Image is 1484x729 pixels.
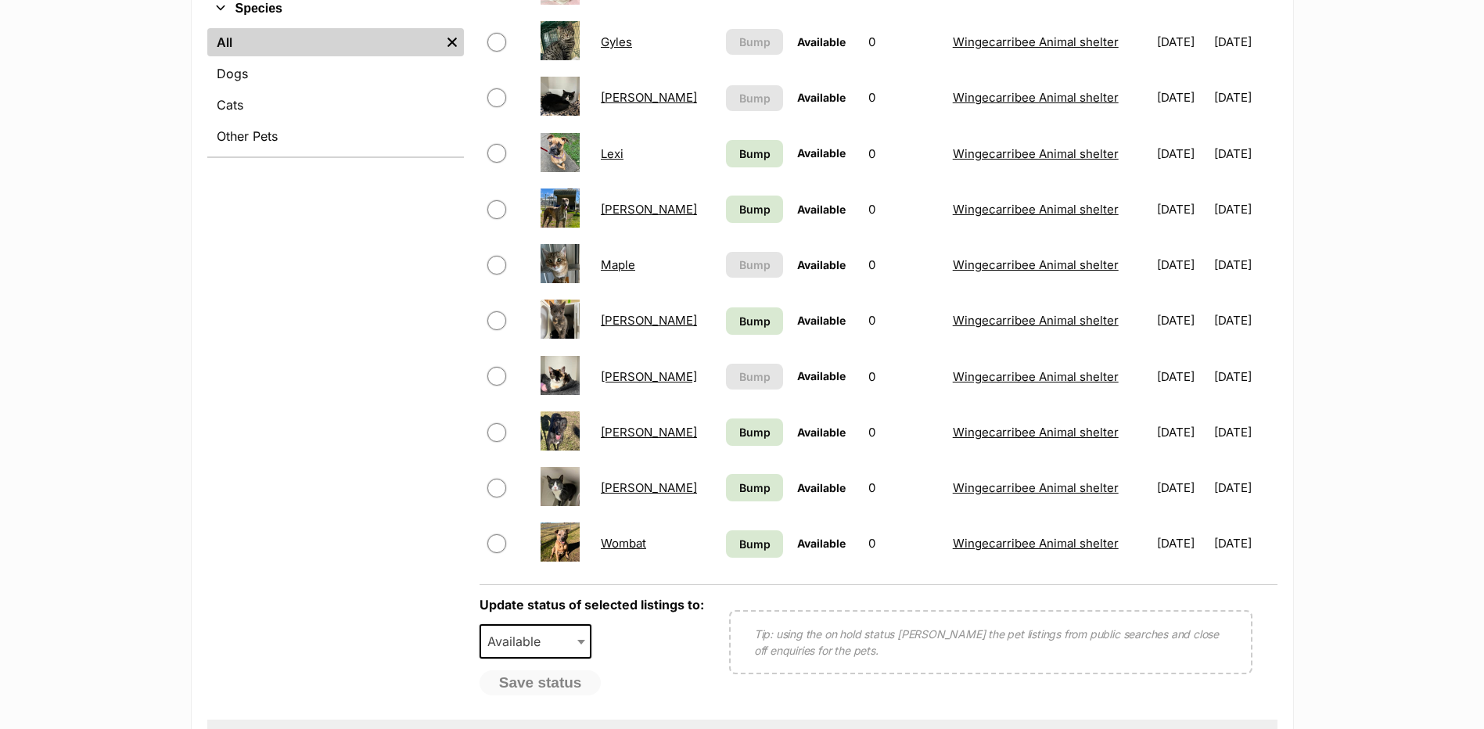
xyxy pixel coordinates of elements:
[207,59,464,88] a: Dogs
[862,461,945,515] td: 0
[1151,182,1213,236] td: [DATE]
[1214,127,1276,181] td: [DATE]
[1214,461,1276,515] td: [DATE]
[440,28,464,56] a: Remove filter
[726,29,783,55] button: Bump
[953,313,1119,328] a: Wingecarribee Animal shelter
[601,257,635,272] a: Maple
[601,369,697,384] a: [PERSON_NAME]
[726,252,783,278] button: Bump
[480,624,592,659] span: Available
[797,91,846,104] span: Available
[1151,405,1213,459] td: [DATE]
[601,202,697,217] a: [PERSON_NAME]
[1151,127,1213,181] td: [DATE]
[1214,293,1276,347] td: [DATE]
[207,25,464,156] div: Species
[601,146,623,161] a: Lexi
[797,314,846,327] span: Available
[1214,238,1276,292] td: [DATE]
[601,536,646,551] a: Wombat
[601,313,697,328] a: [PERSON_NAME]
[862,238,945,292] td: 0
[207,28,440,56] a: All
[1214,350,1276,404] td: [DATE]
[726,474,783,501] a: Bump
[953,34,1119,49] a: Wingecarribee Animal shelter
[480,597,704,612] label: Update status of selected listings to:
[1151,461,1213,515] td: [DATE]
[797,537,846,550] span: Available
[797,146,846,160] span: Available
[601,90,697,105] a: [PERSON_NAME]
[726,140,783,167] a: Bump
[1214,182,1276,236] td: [DATE]
[739,34,771,50] span: Bump
[481,630,556,652] span: Available
[739,368,771,385] span: Bump
[601,425,697,440] a: [PERSON_NAME]
[862,182,945,236] td: 0
[739,479,771,496] span: Bump
[953,146,1119,161] a: Wingecarribee Animal shelter
[1151,15,1213,69] td: [DATE]
[601,34,632,49] a: Gyles
[1151,293,1213,347] td: [DATE]
[862,516,945,570] td: 0
[862,350,945,404] td: 0
[739,90,771,106] span: Bump
[797,203,846,216] span: Available
[1214,405,1276,459] td: [DATE]
[739,313,771,329] span: Bump
[953,257,1119,272] a: Wingecarribee Animal shelter
[739,257,771,273] span: Bump
[953,369,1119,384] a: Wingecarribee Animal shelter
[862,405,945,459] td: 0
[1214,516,1276,570] td: [DATE]
[480,670,602,695] button: Save status
[739,201,771,217] span: Bump
[754,626,1227,659] p: Tip: using the on hold status [PERSON_NAME] the pet listings from public searches and close off e...
[1151,238,1213,292] td: [DATE]
[953,90,1119,105] a: Wingecarribee Animal shelter
[726,418,783,446] a: Bump
[953,202,1119,217] a: Wingecarribee Animal shelter
[207,91,464,119] a: Cats
[726,530,783,558] a: Bump
[726,196,783,223] a: Bump
[797,369,846,382] span: Available
[797,481,846,494] span: Available
[601,480,697,495] a: [PERSON_NAME]
[1214,70,1276,124] td: [DATE]
[726,307,783,335] a: Bump
[862,127,945,181] td: 0
[953,480,1119,495] a: Wingecarribee Animal shelter
[797,35,846,48] span: Available
[739,536,771,552] span: Bump
[862,293,945,347] td: 0
[1151,70,1213,124] td: [DATE]
[1151,350,1213,404] td: [DATE]
[953,425,1119,440] a: Wingecarribee Animal shelter
[862,15,945,69] td: 0
[797,426,846,439] span: Available
[953,536,1119,551] a: Wingecarribee Animal shelter
[207,122,464,150] a: Other Pets
[1214,15,1276,69] td: [DATE]
[797,258,846,271] span: Available
[726,85,783,111] button: Bump
[726,364,783,390] button: Bump
[739,424,771,440] span: Bump
[862,70,945,124] td: 0
[1151,516,1213,570] td: [DATE]
[739,145,771,162] span: Bump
